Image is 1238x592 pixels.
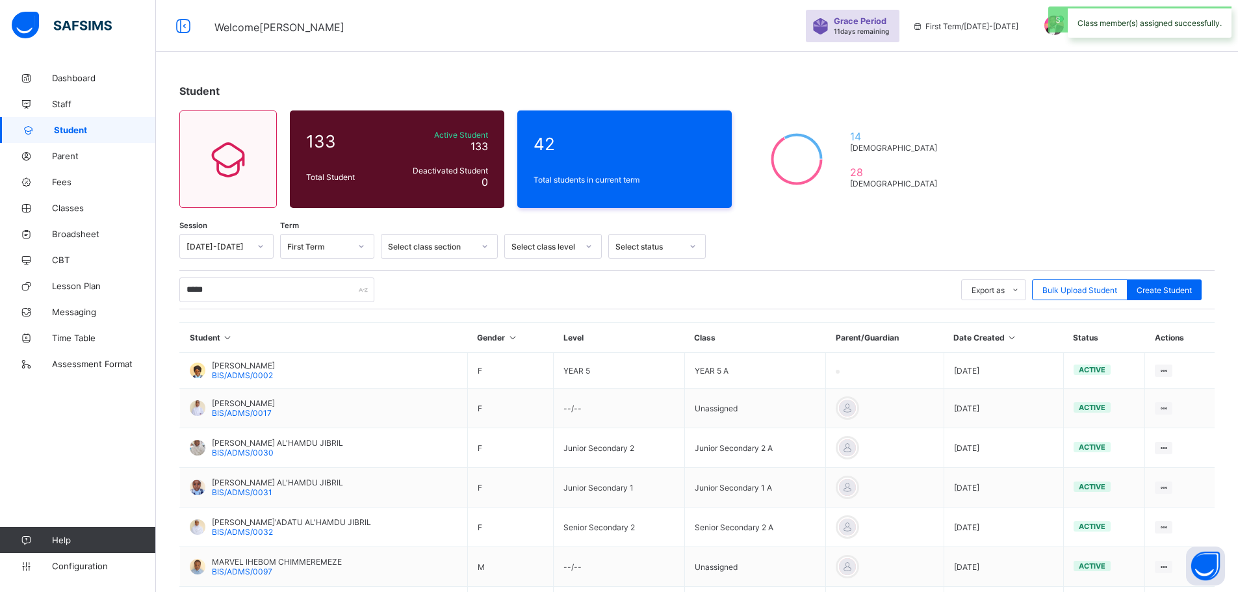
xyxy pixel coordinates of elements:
[684,389,825,428] td: Unassigned
[52,203,156,213] span: Classes
[1137,285,1192,295] span: Create Student
[554,508,684,547] td: Senior Secondary 2
[180,323,468,353] th: Student
[467,323,554,353] th: Gender
[534,175,716,185] span: Total students in current term
[482,175,488,188] span: 0
[944,428,1063,468] td: [DATE]
[684,428,825,468] td: Junior Secondary 2 A
[212,398,275,408] span: [PERSON_NAME]
[303,169,393,185] div: Total Student
[52,73,156,83] span: Dashboard
[944,468,1063,508] td: [DATE]
[212,557,342,567] span: MARVEL IHEBOM CHIMMEREMEZE
[684,323,825,353] th: Class
[212,438,343,448] span: [PERSON_NAME] AL'HAMDU JIBRIL
[554,428,684,468] td: Junior Secondary 2
[396,166,488,175] span: Deactivated Student
[212,527,273,537] span: BIS/ADMS/0032
[471,140,488,153] span: 133
[212,408,272,418] span: BIS/ADMS/0017
[554,547,684,587] td: --/--
[467,389,554,428] td: F
[511,242,578,251] div: Select class level
[850,166,943,179] span: 28
[507,333,518,342] i: Sort in Ascending Order
[1079,365,1105,374] span: active
[944,508,1063,547] td: [DATE]
[1031,16,1213,37] div: MAHMUDSHETIMA
[615,242,682,251] div: Select status
[684,547,825,587] td: Unassigned
[554,353,684,389] td: YEAR 5
[388,242,474,251] div: Select class section
[1042,285,1117,295] span: Bulk Upload Student
[212,361,275,370] span: [PERSON_NAME]
[850,179,943,188] span: [DEMOGRAPHIC_DATA]
[214,21,344,34] span: Welcome [PERSON_NAME]
[52,229,156,239] span: Broadsheet
[467,428,554,468] td: F
[396,130,488,140] span: Active Student
[1068,6,1232,38] div: Class member(s) assigned successfully.
[52,255,156,265] span: CBT
[1063,323,1145,353] th: Status
[287,242,350,251] div: First Term
[972,285,1005,295] span: Export as
[52,151,156,161] span: Parent
[1007,333,1018,342] i: Sort in Ascending Order
[179,221,207,230] span: Session
[1079,443,1105,452] span: active
[834,27,889,35] span: 11 days remaining
[467,468,554,508] td: F
[826,323,944,353] th: Parent/Guardian
[52,177,156,187] span: Fees
[554,468,684,508] td: Junior Secondary 1
[306,131,389,151] span: 133
[12,12,112,39] img: safsims
[944,389,1063,428] td: [DATE]
[467,547,554,587] td: M
[179,84,220,97] span: Student
[212,478,343,487] span: [PERSON_NAME] AL'HAMDU JIBRIL
[52,307,156,317] span: Messaging
[52,561,155,571] span: Configuration
[52,281,156,291] span: Lesson Plan
[222,333,233,342] i: Sort in Ascending Order
[684,508,825,547] td: Senior Secondary 2 A
[212,567,272,576] span: BIS/ADMS/0097
[944,353,1063,389] td: [DATE]
[52,359,156,369] span: Assessment Format
[467,353,554,389] td: F
[944,323,1063,353] th: Date Created
[1079,482,1105,491] span: active
[554,323,684,353] th: Level
[684,468,825,508] td: Junior Secondary 1 A
[850,143,943,153] span: [DEMOGRAPHIC_DATA]
[187,242,250,251] div: [DATE]-[DATE]
[554,389,684,428] td: --/--
[52,99,156,109] span: Staff
[467,508,554,547] td: F
[534,134,716,154] span: 42
[684,353,825,389] td: YEAR 5 A
[812,18,829,34] img: sticker-purple.71386a28dfed39d6af7621340158ba97.svg
[212,487,272,497] span: BIS/ADMS/0031
[212,448,274,457] span: BIS/ADMS/0030
[280,221,299,230] span: Term
[1079,561,1105,571] span: active
[212,517,371,527] span: [PERSON_NAME]'ADATU AL'HAMDU JIBRIL
[1079,522,1105,531] span: active
[1145,323,1215,353] th: Actions
[944,547,1063,587] td: [DATE]
[52,535,155,545] span: Help
[1079,403,1105,412] span: active
[52,333,156,343] span: Time Table
[212,370,273,380] span: BIS/ADMS/0002
[1186,547,1225,586] button: Open asap
[912,21,1018,31] span: session/term information
[834,16,886,26] span: Grace Period
[850,130,943,143] span: 14
[54,125,156,135] span: Student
